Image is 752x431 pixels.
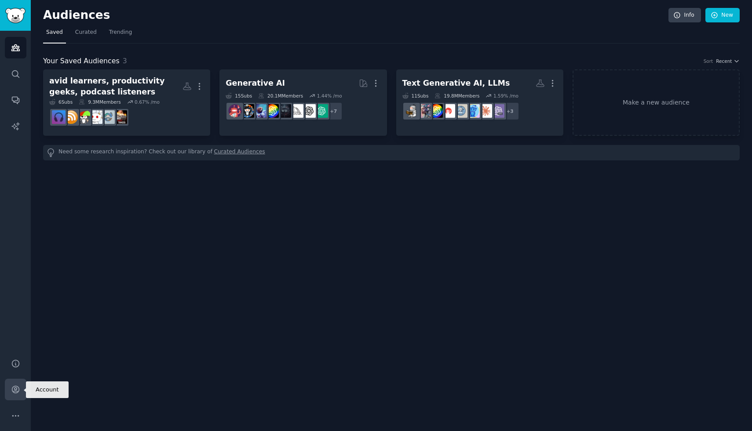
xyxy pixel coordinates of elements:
span: 3 [123,57,127,65]
img: podcast [64,110,78,124]
div: 0.67 % /mo [135,99,160,105]
div: 1.44 % /mo [317,93,342,99]
a: Curated [72,25,100,43]
a: Info [668,8,701,23]
img: MachineLearning [405,104,418,118]
img: StableDiffusion [253,104,266,118]
img: dalle2 [228,104,242,118]
div: Need some research inspiration? Check out our library of [43,145,740,160]
div: 9.3M Members [79,99,120,105]
img: ChatGPTPro [491,104,504,118]
img: aiArt [241,104,254,118]
div: + 7 [324,102,343,120]
img: Chatbots [442,104,455,118]
div: Sort [704,58,713,64]
div: 1.59 % /mo [493,93,518,99]
a: Saved [43,25,66,43]
img: generativeAI [417,104,431,118]
div: 20.1M Members [258,93,303,99]
img: weirddalle [277,104,291,118]
div: 11 Sub s [402,93,429,99]
img: WritingWithAI [454,104,467,118]
div: Text Generative AI, LLMs [402,78,510,89]
img: ChatGPT [314,104,328,118]
div: + 3 [501,102,519,120]
div: 19.8M Members [434,93,479,99]
a: Text Generative AI, LLMs11Subs19.8MMembers1.59% /mo+3ChatGPTProClaudeAIartificialWritingWithAICha... [396,69,563,136]
div: Generative AI [226,78,285,89]
h2: Audiences [43,8,668,22]
a: Trending [106,25,135,43]
div: 6 Sub s [49,99,73,105]
span: Recent [716,58,732,64]
img: midjourney [290,104,303,118]
span: Trending [109,29,132,36]
span: Curated [75,29,97,36]
a: Make a new audience [573,69,740,136]
a: Generative AI15Subs20.1MMembers1.44% /mo+7ChatGPTOpenAImidjourneyweirddalleGPT3StableDiffusionaiA... [219,69,387,136]
img: podcasts [52,110,66,124]
span: Your Saved Audiences [43,56,120,67]
img: artificial [466,104,480,118]
a: avid learners, productivity geeks, podcast listeners6Subs9.3MMembers0.67% /moTwoHotTakesProductiv... [43,69,210,136]
span: Saved [46,29,63,36]
img: GPT3 [429,104,443,118]
img: GummySearch logo [5,8,26,23]
a: Curated Audiences [214,148,265,157]
img: OpenAI [302,104,316,118]
img: ProductivityGeeks [101,110,115,124]
button: Recent [716,58,740,64]
img: ClaudeAI [478,104,492,118]
div: avid learners, productivity geeks, podcast listeners [49,76,183,97]
img: podcasting [77,110,90,124]
img: TwoHotTakes [113,110,127,124]
img: GPT3 [265,104,279,118]
div: 15 Sub s [226,93,252,99]
img: productivity [89,110,102,124]
a: New [705,8,740,23]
